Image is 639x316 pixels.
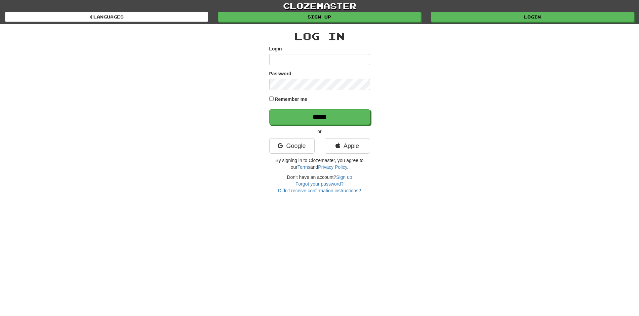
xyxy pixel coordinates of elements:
a: Sign up [336,174,352,180]
a: Login [431,12,634,22]
a: Forgot your password? [295,181,344,187]
label: Password [269,70,291,77]
a: Didn't receive confirmation instructions? [278,188,361,193]
a: Privacy Policy [318,164,347,170]
a: Sign up [218,12,421,22]
div: Don't have an account? [269,174,370,194]
label: Login [269,45,282,52]
h2: Log In [269,31,370,42]
label: Remember me [275,96,307,103]
a: Apple [325,138,370,154]
p: By signing in to Clozemaster, you agree to our and . [269,157,370,170]
p: or [269,128,370,135]
a: Languages [5,12,208,22]
a: Google [269,138,315,154]
a: Terms [297,164,310,170]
